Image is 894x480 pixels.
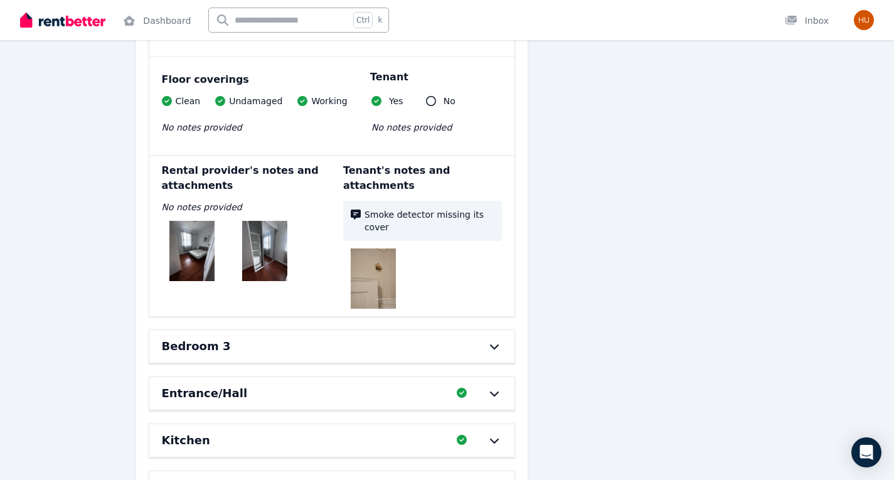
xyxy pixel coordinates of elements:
p: Rental provider's notes and attachments [162,163,321,193]
span: Smoke detector missing its cover [365,208,494,233]
span: No [444,95,455,107]
span: Yes [389,95,403,107]
h6: Entrance/Hall [162,385,248,402]
span: Working [311,95,347,107]
span: Ctrl [353,12,373,28]
div: Open Intercom Messenger [851,437,881,467]
h6: Bedroom 3 [162,338,231,355]
p: Tenant's notes and attachments [343,163,502,193]
span: k [378,15,382,25]
img: TimePhoto_20250808_073952.jpg [351,248,396,309]
span: Undamaged [229,95,282,107]
h6: Kitchen [162,432,210,449]
img: RentBetter [20,11,105,29]
span: Clean [176,95,201,107]
span: No notes provided [371,122,452,132]
span: No notes provided [162,122,242,132]
div: Floor coverings [162,72,503,87]
img: WhatsApp Image 2025-08-07 at 5.53.00 PM (3).jpeg [242,221,287,281]
img: WhatsApp Image 2025-08-07 at 5.53.00 PM (2).jpeg [169,221,215,281]
img: Hugo Tanguy Léo Fanjat [854,10,874,30]
p: Tenant [370,70,408,85]
span: No notes provided [162,201,321,213]
div: Inbox [785,14,829,27]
